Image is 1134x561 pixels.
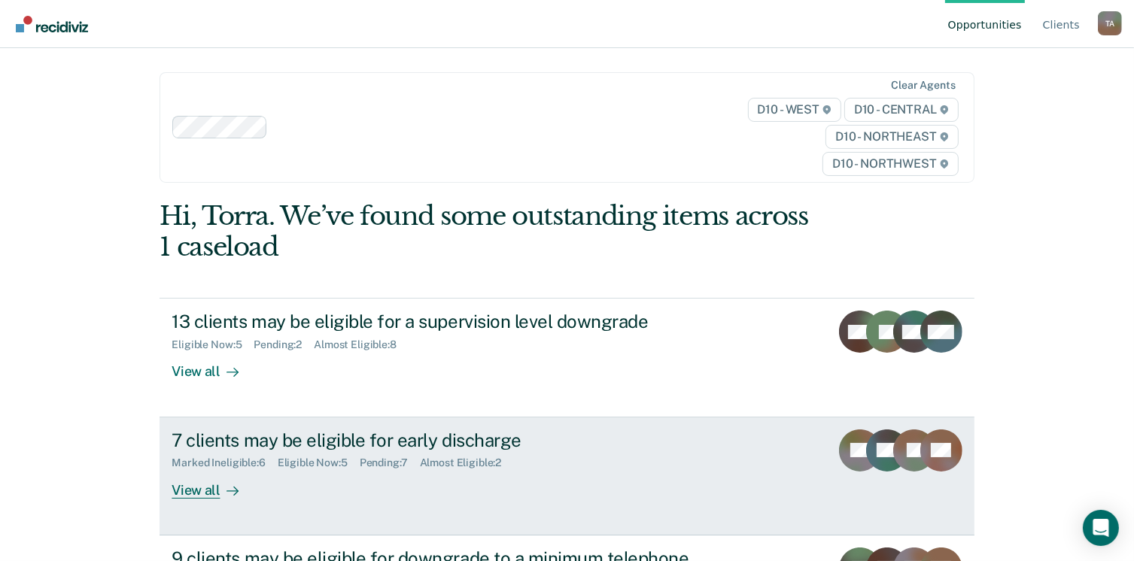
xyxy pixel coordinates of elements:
span: D10 - NORTHWEST [822,152,958,176]
button: Profile dropdown button [1098,11,1122,35]
div: Pending : 2 [254,338,314,351]
div: Almost Eligible : 2 [420,456,514,469]
a: 7 clients may be eligible for early dischargeMarked Ineligible:6Eligible Now:5Pending:7Almost Eli... [160,417,974,535]
div: View all [172,469,256,499]
div: Clear agents [891,79,955,92]
div: Pending : 7 [360,456,420,469]
img: Recidiviz [16,16,88,32]
span: D10 - CENTRAL [844,98,959,122]
span: D10 - NORTHEAST [825,125,958,149]
div: Eligible Now : 5 [172,338,254,351]
div: 13 clients may be eligible for a supervision level downgrade [172,311,700,332]
span: D10 - WEST [748,98,841,122]
div: Eligible Now : 5 [278,456,360,469]
div: Marked Ineligible : 6 [172,456,277,469]
div: Hi, Torra. We’ve found some outstanding items across 1 caseload [160,201,811,262]
a: 13 clients may be eligible for a supervision level downgradeEligible Now:5Pending:2Almost Eligibl... [160,298,974,417]
div: Almost Eligible : 8 [314,338,409,351]
div: Open Intercom Messenger [1083,510,1119,546]
div: 7 clients may be eligible for early discharge [172,429,700,451]
div: View all [172,351,256,381]
div: T A [1098,11,1122,35]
